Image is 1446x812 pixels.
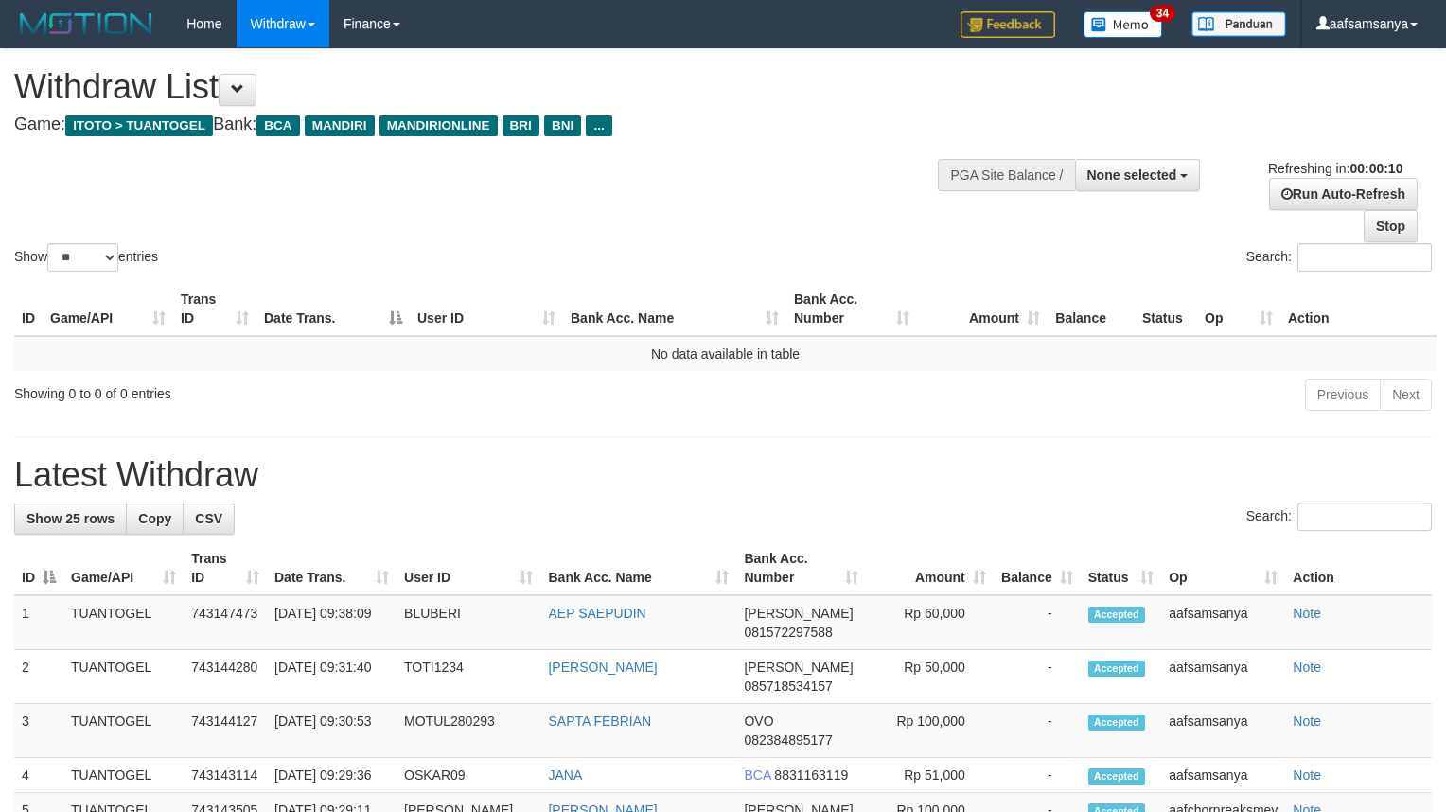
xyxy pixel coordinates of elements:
td: - [994,758,1081,793]
span: BCA [744,768,770,783]
td: aafsamsanya [1161,595,1285,650]
td: 3 [14,704,63,758]
span: None selected [1087,168,1177,183]
a: JANA [548,768,582,783]
th: Status: activate to sort column ascending [1081,541,1161,595]
th: Op: activate to sort column ascending [1197,282,1280,336]
th: ID: activate to sort column descending [14,541,63,595]
a: Previous [1305,379,1381,411]
img: MOTION_logo.png [14,9,158,38]
th: Bank Acc. Name: activate to sort column ascending [540,541,736,595]
span: BRI [503,115,539,136]
span: [PERSON_NAME] [744,606,853,621]
span: MANDIRIONLINE [379,115,498,136]
h1: Withdraw List [14,68,945,106]
span: Refreshing in: [1268,161,1402,176]
button: None selected [1075,159,1201,191]
td: TOTI1234 [397,650,540,704]
td: - [994,650,1081,704]
label: Search: [1246,243,1432,272]
span: Show 25 rows [26,511,115,526]
span: Accepted [1088,768,1145,785]
span: Copy 8831163119 to clipboard [774,768,848,783]
td: [DATE] 09:30:53 [267,704,397,758]
th: Game/API: activate to sort column ascending [43,282,173,336]
span: Accepted [1088,661,1145,677]
td: TUANTOGEL [63,650,184,704]
span: ... [586,115,611,136]
th: Op: activate to sort column ascending [1161,541,1285,595]
span: Copy 082384895177 to clipboard [744,733,832,748]
th: Action [1280,282,1437,336]
span: BNI [544,115,581,136]
h1: Latest Withdraw [14,456,1432,494]
th: Amount: activate to sort column ascending [917,282,1048,336]
td: No data available in table [14,336,1437,371]
span: MANDIRI [305,115,375,136]
td: [DATE] 09:38:09 [267,595,397,650]
td: 4 [14,758,63,793]
span: Accepted [1088,715,1145,731]
a: Note [1293,606,1321,621]
th: Date Trans.: activate to sort column descending [256,282,410,336]
th: Game/API: activate to sort column ascending [63,541,184,595]
a: Show 25 rows [14,503,127,535]
img: Button%20Memo.svg [1084,11,1163,38]
a: Copy [126,503,184,535]
span: Copy 081572297588 to clipboard [744,625,832,640]
td: 2 [14,650,63,704]
th: Bank Acc. Number: activate to sort column ascending [786,282,917,336]
th: ID [14,282,43,336]
label: Search: [1246,503,1432,531]
td: Rp 100,000 [866,704,994,758]
td: OSKAR09 [397,758,540,793]
strong: 00:00:10 [1349,161,1402,176]
span: OVO [744,714,773,729]
td: 1 [14,595,63,650]
th: Bank Acc. Number: activate to sort column ascending [736,541,866,595]
th: Status [1135,282,1197,336]
span: Copy [138,511,171,526]
a: [PERSON_NAME] [548,660,657,675]
input: Search: [1297,243,1432,272]
span: BCA [256,115,299,136]
a: Note [1293,714,1321,729]
a: AEP SAEPUDIN [548,606,645,621]
a: CSV [183,503,235,535]
td: BLUBERI [397,595,540,650]
div: Showing 0 to 0 of 0 entries [14,377,589,403]
td: aafsamsanya [1161,650,1285,704]
input: Search: [1297,503,1432,531]
th: Date Trans.: activate to sort column ascending [267,541,397,595]
span: Copy 085718534157 to clipboard [744,679,832,694]
td: 743144280 [184,650,267,704]
th: Balance [1048,282,1135,336]
th: Trans ID: activate to sort column ascending [184,541,267,595]
td: 743143114 [184,758,267,793]
th: User ID: activate to sort column ascending [410,282,563,336]
td: Rp 51,000 [866,758,994,793]
th: Amount: activate to sort column ascending [866,541,994,595]
label: Show entries [14,243,158,272]
th: User ID: activate to sort column ascending [397,541,540,595]
a: Next [1380,379,1432,411]
td: - [994,704,1081,758]
td: aafsamsanya [1161,758,1285,793]
span: [PERSON_NAME] [744,660,853,675]
span: ITOTO > TUANTOGEL [65,115,213,136]
td: Rp 50,000 [866,650,994,704]
td: 743144127 [184,704,267,758]
th: Trans ID: activate to sort column ascending [173,282,256,336]
td: MOTUL280293 [397,704,540,758]
th: Bank Acc. Name: activate to sort column ascending [563,282,786,336]
h4: Game: Bank: [14,115,945,134]
a: Note [1293,660,1321,675]
td: Rp 60,000 [866,595,994,650]
a: Note [1293,768,1321,783]
td: TUANTOGEL [63,758,184,793]
td: TUANTOGEL [63,704,184,758]
span: 34 [1150,5,1175,22]
a: Stop [1364,210,1418,242]
img: panduan.png [1191,11,1286,37]
td: [DATE] 09:29:36 [267,758,397,793]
